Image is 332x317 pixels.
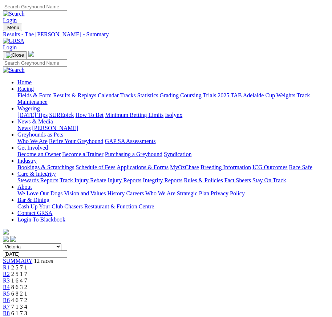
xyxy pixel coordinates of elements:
[17,210,52,216] a: Contact GRSA
[17,203,63,210] a: Cash Up Your Club
[17,92,329,105] div: Racing
[289,164,312,170] a: Race Safe
[17,151,329,158] div: Get Involved
[3,290,10,297] a: R5
[3,67,25,73] img: Search
[28,51,34,57] img: logo-grsa-white.png
[17,112,48,118] a: [DATE] Tips
[180,92,202,98] a: Coursing
[3,3,67,11] input: Search
[34,258,53,264] span: 12 races
[3,250,67,258] input: Select date
[3,38,24,44] img: GRSA
[6,52,24,58] img: Close
[252,177,286,183] a: Stay On Track
[11,310,27,316] span: 6 1 7 3
[76,164,115,170] a: Schedule of Fees
[203,92,216,98] a: Trials
[3,44,17,50] a: Login
[17,92,310,105] a: Track Maintenance
[105,151,162,157] a: Purchasing a Greyhound
[17,164,74,170] a: Bookings & Scratchings
[117,164,169,170] a: Applications & Forms
[3,310,10,316] a: R8
[3,31,329,38] a: Results - The [PERSON_NAME] - Summary
[17,138,48,144] a: Who We Are
[165,112,182,118] a: Isolynx
[252,164,287,170] a: ICG Outcomes
[11,277,27,284] span: 1 6 4 7
[17,164,329,171] div: Industry
[201,164,251,170] a: Breeding Information
[60,177,106,183] a: Track Injury Rebate
[3,17,17,23] a: Login
[276,92,295,98] a: Weights
[17,184,32,190] a: About
[3,297,10,303] a: R6
[17,86,34,92] a: Racing
[177,190,209,196] a: Strategic Plan
[105,112,163,118] a: Minimum Betting Limits
[3,11,25,17] img: Search
[3,229,9,235] img: logo-grsa-white.png
[105,138,156,144] a: GAP SA Assessments
[3,258,32,264] a: SUMMARY
[17,92,52,98] a: Fields & Form
[53,92,96,98] a: Results & Replays
[10,236,16,242] img: twitter.svg
[137,92,158,98] a: Statistics
[62,151,104,157] a: Become a Trainer
[17,190,62,196] a: We Love Our Dogs
[11,304,27,310] span: 7 1 3 4
[98,92,119,98] a: Calendar
[3,284,10,290] span: R4
[17,171,56,177] a: Care & Integrity
[3,271,10,277] span: R2
[11,284,27,290] span: 8 6 3 2
[11,271,27,277] span: 2 5 1 7
[143,177,182,183] a: Integrity Reports
[170,164,199,170] a: MyOzChase
[17,118,53,125] a: News & Media
[17,177,58,183] a: Stewards Reports
[3,24,22,31] button: Toggle navigation
[3,236,9,242] img: facebook.svg
[126,190,144,196] a: Careers
[17,112,329,118] div: Wagering
[218,92,275,98] a: 2025 TAB Adelaide Cup
[64,190,106,196] a: Vision and Values
[11,290,27,297] span: 6 8 2 1
[17,125,329,131] div: News & Media
[32,125,78,131] a: [PERSON_NAME]
[17,79,32,85] a: Home
[107,190,125,196] a: History
[11,297,27,303] span: 4 6 7 2
[17,190,329,197] div: About
[17,125,31,131] a: News
[3,264,10,271] a: R1
[224,177,251,183] a: Fact Sheets
[160,92,179,98] a: Grading
[3,51,27,59] button: Toggle navigation
[3,304,10,310] a: R7
[211,190,245,196] a: Privacy Policy
[145,190,175,196] a: Who We Are
[17,138,329,145] div: Greyhounds as Pets
[184,177,223,183] a: Rules & Policies
[17,197,49,203] a: Bar & Dining
[3,277,10,284] a: R3
[108,177,141,183] a: Injury Reports
[49,138,104,144] a: Retire Your Greyhound
[11,264,27,271] span: 2 5 7 1
[17,131,63,138] a: Greyhounds as Pets
[49,112,74,118] a: SUREpick
[17,105,40,111] a: Wagering
[64,203,154,210] a: Chasers Restaurant & Function Centre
